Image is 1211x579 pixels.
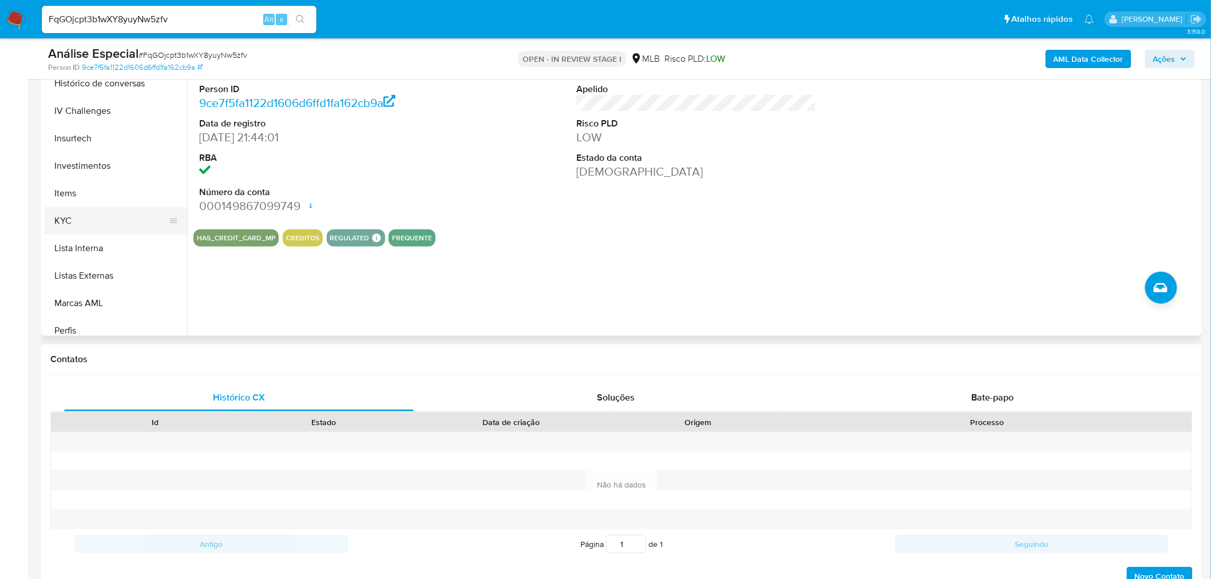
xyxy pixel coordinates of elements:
dt: RBA [199,152,439,164]
p: OPEN - IN REVIEW STAGE I [518,51,626,67]
dt: Person ID [199,83,439,96]
button: IV Challenges [44,97,187,125]
span: LOW [706,52,725,65]
b: Análise Especial [48,44,138,62]
button: Marcas AML [44,289,187,317]
div: Processo [790,417,1184,428]
span: 1 [660,538,663,550]
b: AML Data Collector [1054,50,1123,68]
b: Person ID [48,62,80,73]
div: Data de criação [415,417,606,428]
div: Id [79,417,231,428]
dt: Apelido [576,83,816,96]
input: Pesquise usuários ou casos... [42,12,316,27]
button: AML Data Collector [1046,50,1131,68]
span: Histórico CX [213,391,265,404]
a: Notificações [1085,14,1094,24]
button: Histórico de conversas [44,70,187,97]
a: Sair [1190,13,1202,25]
button: Seguindo [895,535,1169,553]
button: Lista Interna [44,235,187,262]
button: Ações [1145,50,1195,68]
dd: 000149867099749 [199,198,439,214]
span: 3.158.0 [1187,27,1205,36]
dd: LOW [576,129,816,145]
button: search-icon [288,11,312,27]
a: 9ce7f5fa1122d1606d6ffd1fa162cb9a [199,94,395,111]
span: Bate-papo [972,391,1014,404]
span: Soluções [597,391,635,404]
dt: Risco PLD [576,117,816,130]
span: # FqGOjcpt3b1wXY8yuyNw5zfv [138,49,247,61]
button: Items [44,180,187,207]
div: Estado [247,417,399,428]
dt: Número da conta [199,186,439,199]
dt: Data de registro [199,117,439,130]
span: Página de [580,535,663,553]
dt: Estado da conta [576,152,816,164]
button: Listas Externas [44,262,187,289]
span: Atalhos rápidos [1012,13,1073,25]
h1: Contatos [50,354,1193,365]
button: KYC [44,207,178,235]
dd: [DATE] 21:44:01 [199,129,439,145]
span: Risco PLD: [664,53,725,65]
button: Insurtech [44,125,187,152]
a: 9ce7f5fa1122d1606d6ffd1fa162cb9a [82,62,203,73]
button: Antigo [74,535,348,553]
span: s [280,14,283,25]
span: Ações [1153,50,1176,68]
dd: [DEMOGRAPHIC_DATA] [576,164,816,180]
button: Investimentos [44,152,187,180]
p: laisa.felismino@mercadolivre.com [1122,14,1186,25]
button: Perfis [44,317,187,344]
div: MLB [631,53,660,65]
span: Alt [264,14,274,25]
div: Origem [622,417,774,428]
